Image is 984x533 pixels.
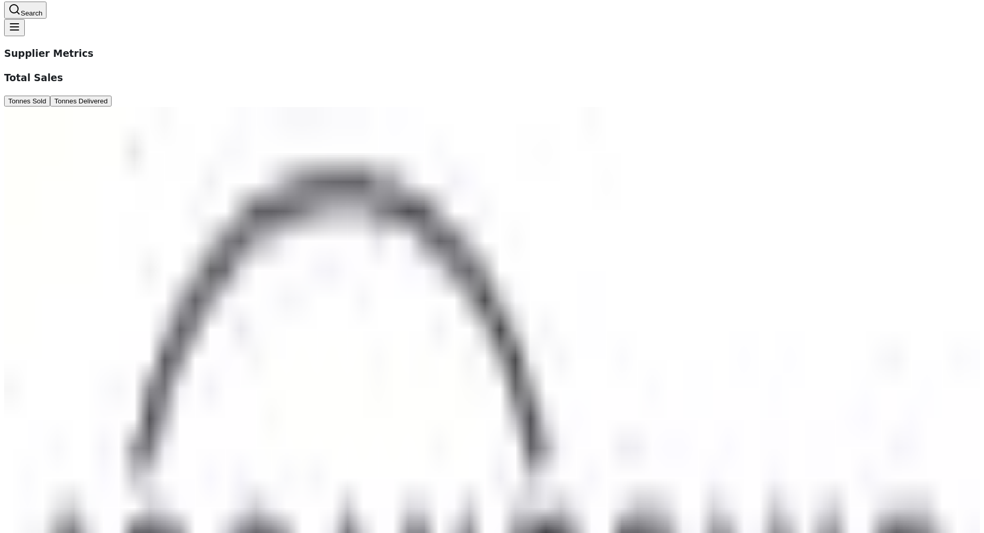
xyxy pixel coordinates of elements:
[4,96,50,106] button: Tonnes Sold
[4,71,980,85] h3: Total Sales
[21,9,42,17] span: Search
[4,47,980,61] h3: Supplier Metrics
[4,2,46,19] button: Search
[50,96,112,106] button: Tonnes Delivered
